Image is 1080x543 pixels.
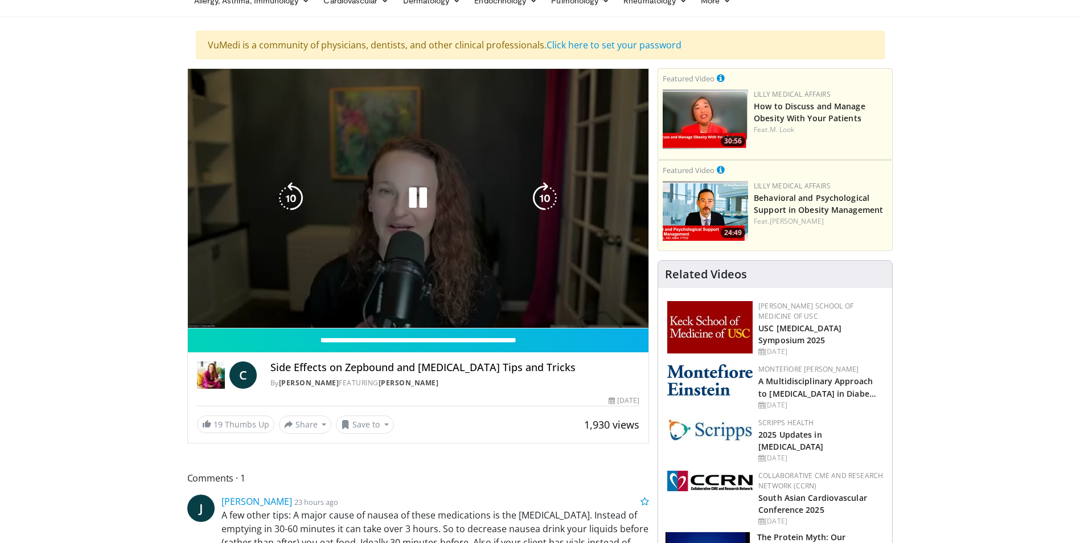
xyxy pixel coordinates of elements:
[663,89,748,149] a: 30:56
[721,136,745,146] span: 30:56
[754,192,883,215] a: Behavioral and Psychological Support in Obesity Management
[758,492,867,515] a: South Asian Cardiovascular Conference 2025
[758,471,883,491] a: Collaborative CME and Research Network (CCRN)
[221,495,292,508] a: [PERSON_NAME]
[754,181,831,191] a: Lilly Medical Affairs
[663,181,748,241] img: ba3304f6-7838-4e41-9c0f-2e31ebde6754.png.150x105_q85_crop-smart_upscale.png
[754,101,865,124] a: How to Discuss and Manage Obesity With Your Patients
[758,453,883,463] div: [DATE]
[770,125,795,134] a: M. Look
[667,301,753,353] img: 7b941f1f-d101-407a-8bfa-07bd47db01ba.png.150x105_q85_autocrop_double_scale_upscale_version-0.2.jpg
[197,361,225,389] img: Dr. Carolynn Francavilla
[270,378,639,388] div: By FEATURING
[379,378,439,388] a: [PERSON_NAME]
[758,364,859,374] a: Montefiore [PERSON_NAME]
[663,181,748,241] a: 24:49
[758,301,853,321] a: [PERSON_NAME] School of Medicine of USC
[754,89,831,99] a: Lilly Medical Affairs
[609,396,639,406] div: [DATE]
[270,361,639,374] h4: Side Effects on Zepbound and [MEDICAL_DATA] Tips and Tricks
[336,416,394,434] button: Save to
[758,418,814,427] a: Scripps Health
[758,400,883,410] div: [DATE]
[188,69,649,328] video-js: Video Player
[547,39,681,51] a: Click here to set your password
[663,165,714,175] small: Featured Video
[279,378,339,388] a: [PERSON_NAME]
[663,89,748,149] img: c98a6a29-1ea0-4bd5-8cf5-4d1e188984a7.png.150x105_q85_crop-smart_upscale.png
[754,216,888,227] div: Feat.
[187,495,215,522] a: J
[754,125,888,135] div: Feat.
[667,418,753,441] img: c9f2b0b7-b02a-4276-a72a-b0cbb4230bc1.jpg.150x105_q85_autocrop_double_scale_upscale_version-0.2.jpg
[667,471,753,491] img: a04ee3ba-8487-4636-b0fb-5e8d268f3737.png.150x105_q85_autocrop_double_scale_upscale_version-0.2.png
[667,364,753,396] img: b0142b4c-93a1-4b58-8f91-5265c282693c.png.150x105_q85_autocrop_double_scale_upscale_version-0.2.png
[770,216,824,226] a: [PERSON_NAME]
[758,429,823,452] a: 2025 Updates in [MEDICAL_DATA]
[758,323,841,345] a: USC [MEDICAL_DATA] Symposium 2025
[665,268,747,281] h4: Related Videos
[758,376,876,398] a: A Multidisciplinary Approach to [MEDICAL_DATA] in Diabe…
[584,418,639,431] span: 1,930 views
[758,347,883,357] div: [DATE]
[197,416,274,433] a: 19 Thumbs Up
[279,416,332,434] button: Share
[721,228,745,238] span: 24:49
[229,361,257,389] a: C
[294,497,338,507] small: 23 hours ago
[663,73,714,84] small: Featured Video
[187,471,650,486] span: Comments 1
[213,419,223,430] span: 19
[758,516,883,526] div: [DATE]
[196,31,885,59] div: VuMedi is a community of physicians, dentists, and other clinical professionals.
